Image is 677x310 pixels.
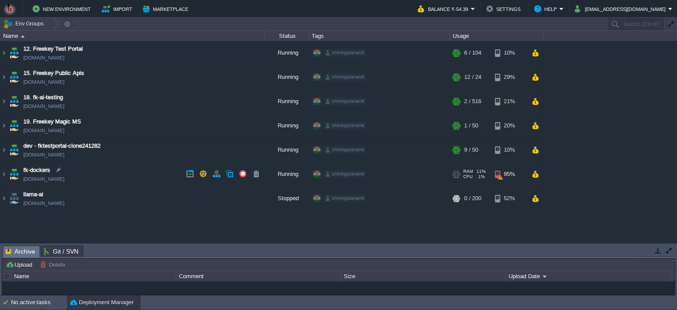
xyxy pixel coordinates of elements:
div: shiningstaramit [324,194,366,202]
button: Deployment Manager [70,298,134,307]
div: Running [265,65,309,89]
span: 11% [476,169,486,174]
div: 20% [495,114,524,138]
a: [DOMAIN_NAME] [23,78,64,86]
button: Balance ₹-54.39 [418,4,471,14]
a: 12. Freekey Test Portal [23,45,83,53]
div: 6 / 104 [464,41,481,65]
div: shiningstaramit [324,170,366,178]
div: 0 / 200 [464,187,481,210]
div: 10% [495,41,524,65]
img: AMDAwAAAACH5BAEAAAAALAAAAAABAAEAAAICRAEAOw== [8,138,20,162]
button: Delete [40,261,68,269]
span: CPU [463,174,472,179]
div: Running [265,90,309,113]
span: [DOMAIN_NAME] [23,199,64,208]
img: AMDAwAAAACH5BAEAAAAALAAAAAABAAEAAAICRAEAOw== [0,41,7,65]
div: shiningstaramit [324,122,366,130]
img: AMDAwAAAACH5BAEAAAAALAAAAAABAAEAAAICRAEAOw== [8,41,20,65]
div: Running [265,162,309,186]
div: Status [265,31,309,41]
img: AMDAwAAAACH5BAEAAAAALAAAAAABAAEAAAICRAEAOw== [21,35,25,37]
span: Archive [6,246,35,257]
div: 29% [495,65,524,89]
div: 10% [495,138,524,162]
img: AMDAwAAAACH5BAEAAAAALAAAAAABAAEAAAICRAEAOw== [8,90,20,113]
span: Git / SVN [44,246,78,257]
a: [DOMAIN_NAME] [23,175,64,183]
div: 52% [495,187,524,210]
a: 19. Freekey Magic MS [23,117,81,126]
a: 18. fk-ai-testing [23,93,63,102]
img: AMDAwAAAACH5BAEAAAAALAAAAAABAAEAAAICRAEAOw== [8,65,20,89]
div: 12 / 24 [464,65,481,89]
div: 21% [495,90,524,113]
button: Env Groups [3,18,47,30]
a: [DOMAIN_NAME] [23,53,64,62]
div: Comment [177,271,341,281]
a: [DOMAIN_NAME] [23,102,64,111]
div: shiningstaramit [324,146,366,154]
div: Name [1,31,264,41]
img: AMDAwAAAACH5BAEAAAAALAAAAAABAAEAAAICRAEAOw== [8,187,20,210]
div: shiningstaramit [324,97,366,105]
a: [DOMAIN_NAME] [23,150,64,159]
div: 95% [495,162,524,186]
img: AMDAwAAAACH5BAEAAAAALAAAAAABAAEAAAICRAEAOw== [0,162,7,186]
img: AMDAwAAAACH5BAEAAAAALAAAAAABAAEAAAICRAEAOw== [8,162,20,186]
button: Marketplace [143,4,191,14]
button: Upload [6,261,35,269]
img: AMDAwAAAACH5BAEAAAAALAAAAAABAAEAAAICRAEAOw== [8,114,20,138]
div: Running [265,138,309,162]
img: AMDAwAAAACH5BAEAAAAALAAAAAABAAEAAAICRAEAOw== [0,114,7,138]
a: [DOMAIN_NAME] [23,126,64,135]
div: Upload Date [506,271,670,281]
button: Help [534,4,559,14]
img: AMDAwAAAACH5BAEAAAAALAAAAAABAAEAAAICRAEAOw== [0,90,7,113]
div: 1 / 50 [464,114,478,138]
img: Bitss Techniques [3,2,16,15]
span: 1% [476,174,485,179]
div: Name [12,271,176,281]
div: 9 / 50 [464,138,478,162]
div: shiningstaramit [324,49,366,57]
a: fk-dockers [23,166,50,175]
div: Tags [309,31,450,41]
span: RAM [463,169,473,174]
div: No active tasks [11,295,66,310]
div: Running [265,114,309,138]
button: Import [102,4,135,14]
a: llama-ai [23,190,43,199]
img: AMDAwAAAACH5BAEAAAAALAAAAAABAAEAAAICRAEAOw== [0,65,7,89]
div: Size [342,271,506,281]
div: Running [265,41,309,65]
button: [EMAIL_ADDRESS][DOMAIN_NAME] [575,4,668,14]
button: New Environment [33,4,93,14]
div: shiningstaramit [324,73,366,81]
img: AMDAwAAAACH5BAEAAAAALAAAAAABAAEAAAICRAEAOw== [0,187,7,210]
div: Stopped [265,187,309,210]
button: Settings [486,4,523,14]
img: AMDAwAAAACH5BAEAAAAALAAAAAABAAEAAAICRAEAOw== [0,138,7,162]
a: dev - fktestportal-clone241282 [23,142,100,150]
div: Usage [450,31,543,41]
a: 15. Freekey Public Apis [23,69,84,78]
div: 2 / 516 [464,90,481,113]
